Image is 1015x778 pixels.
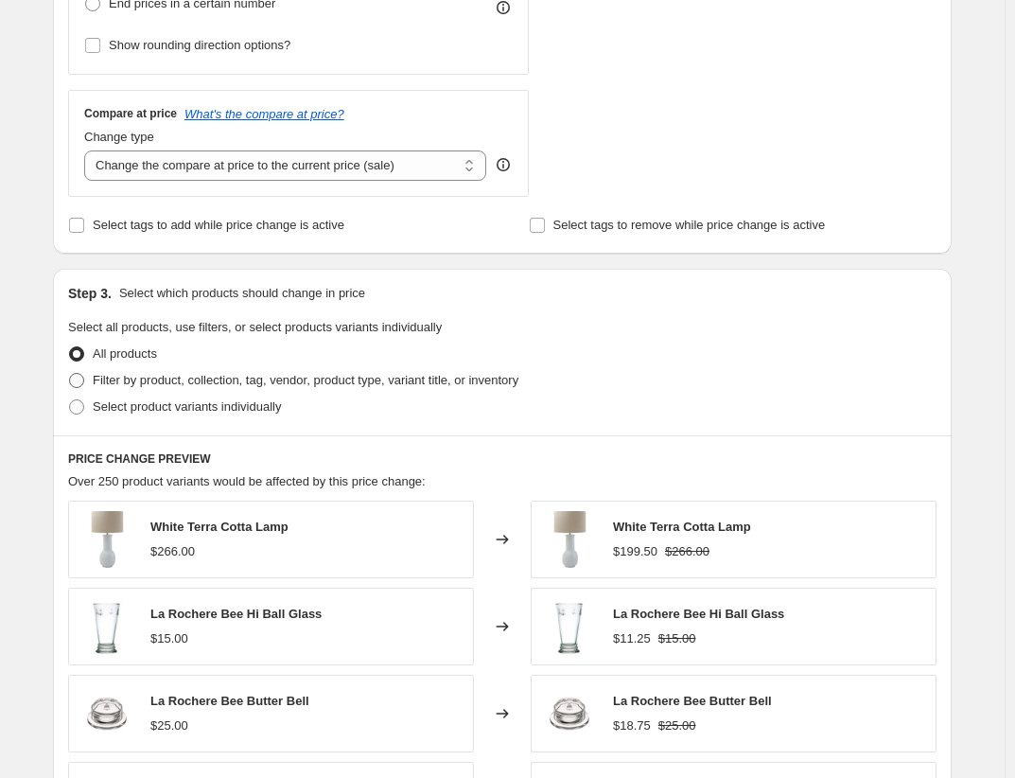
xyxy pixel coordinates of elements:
span: All products [93,346,157,361]
span: La Rochere Bee Hi Ball Glass [150,607,322,621]
div: $18.75 [613,716,651,735]
img: Untitleddesign_19_71b11f6d-5010-414a-9fd7-72e93812a92b_80x.png [79,685,135,742]
span: La Rochere Bee Butter Bell [613,694,772,708]
div: $199.50 [613,542,657,561]
h6: PRICE CHANGE PREVIEW [68,451,936,467]
div: $25.00 [150,716,188,735]
span: Show rounding direction options? [109,38,290,52]
span: Select tags to remove while price change is active [553,218,826,232]
span: La Rochere Bee Butter Bell [150,694,309,708]
p: Select which products should change in price [119,284,365,303]
h3: Compare at price [84,106,177,121]
span: Select all products, use filters, or select products variants individually [68,320,442,334]
button: What's the compare at price? [184,107,344,121]
span: Change type [84,130,154,144]
div: $15.00 [150,629,188,648]
strike: $15.00 [658,629,696,648]
div: $266.00 [150,542,195,561]
span: White Terra Cotta Lamp [150,520,289,534]
img: Beehiball_80x.jpg [541,598,598,655]
span: Over 250 product variants would be affected by this price change: [68,474,426,488]
div: $11.25 [613,629,651,648]
img: Beehiball_80x.jpg [79,598,135,655]
h2: Step 3. [68,284,112,303]
strike: $266.00 [665,542,709,561]
span: La Rochere Bee Hi Ball Glass [613,607,784,621]
span: Select product variants individually [93,399,281,414]
img: Untitleddesign_19_71b11f6d-5010-414a-9fd7-72e93812a92b_80x.png [541,685,598,742]
span: Select tags to add while price change is active [93,218,344,232]
div: help [494,155,513,174]
img: Terracottalamp_80x.jpg [541,511,598,568]
span: White Terra Cotta Lamp [613,520,751,534]
strike: $25.00 [658,716,696,735]
span: Filter by product, collection, tag, vendor, product type, variant title, or inventory [93,373,518,387]
img: Terracottalamp_80x.jpg [79,511,135,568]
